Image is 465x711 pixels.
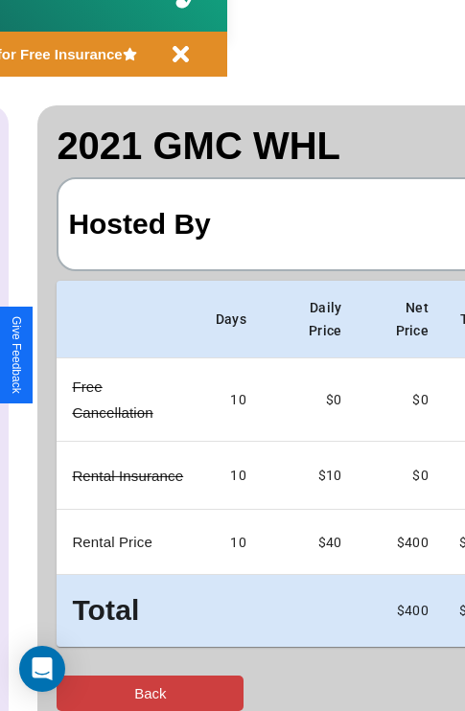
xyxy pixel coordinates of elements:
button: Back [57,676,244,711]
td: 10 [200,358,262,442]
td: 10 [200,510,262,575]
div: Open Intercom Messenger [19,646,65,692]
th: Net Price [357,281,444,358]
p: Free Cancellation [72,374,185,425]
td: $10 [262,442,357,510]
td: 10 [200,442,262,510]
div: Give Feedback [10,316,23,394]
th: Daily Price [262,281,357,358]
td: $ 0 [357,358,444,442]
h3: Total [72,590,185,631]
td: $ 400 [357,575,444,647]
h3: Hosted By [68,189,210,260]
p: Rental Price [72,529,185,555]
td: $ 400 [357,510,444,575]
td: $0 [262,358,357,442]
td: $ 40 [262,510,357,575]
td: $ 0 [357,442,444,510]
th: Days [200,281,262,358]
p: Rental Insurance [72,463,185,489]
